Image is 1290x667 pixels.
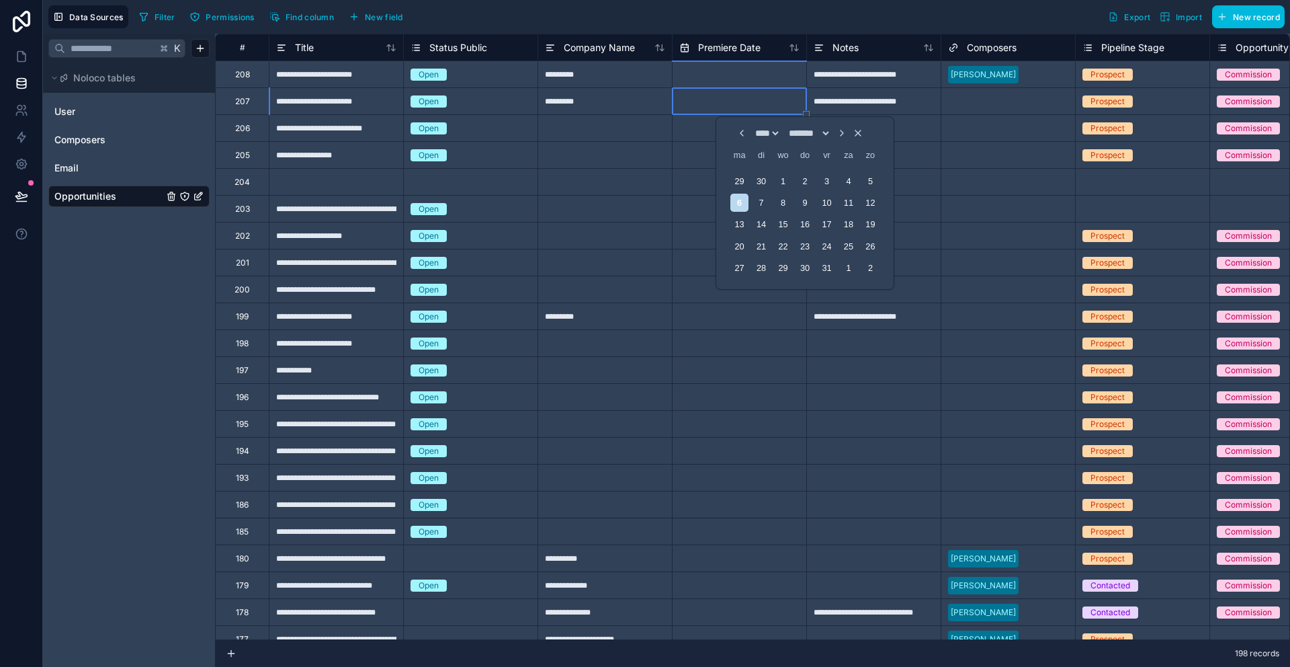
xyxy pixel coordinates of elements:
span: Pipeline Stage [1101,41,1164,54]
span: Opportunities [54,190,116,203]
div: 179 [236,580,249,591]
button: New field [344,7,408,27]
div: Commission [1225,553,1272,565]
div: [PERSON_NAME] [951,633,1016,645]
div: Prospect [1090,553,1125,565]
div: Choose vrijdag 3 oktober 2025 [818,172,836,190]
button: Permissions [185,7,259,27]
a: New record [1207,5,1285,28]
div: Choose zondag 19 oktober 2025 [861,215,879,233]
div: Open [419,526,439,538]
span: New field [365,12,403,22]
div: User [48,101,210,122]
div: Commission [1225,95,1272,108]
div: Prospect [1090,391,1125,403]
div: Prospect [1090,364,1125,377]
div: Open [419,311,439,323]
div: Open [419,284,439,296]
div: Choose zondag 12 oktober 2025 [861,194,879,212]
div: Open [419,364,439,377]
div: Open [419,391,439,403]
div: Commission [1225,122,1272,134]
div: Choose zaterdag 18 oktober 2025 [839,215,857,233]
div: Open [419,499,439,511]
div: Commission [1225,311,1272,323]
div: Month oktober, 2025 [728,170,881,279]
div: Choose donderdag 9 oktober 2025 [795,194,814,212]
span: User [54,105,75,118]
div: Prospect [1090,257,1125,269]
div: 180 [236,553,249,564]
span: Premiere Date [698,41,761,54]
div: Prospect [1090,472,1125,484]
div: 178 [236,607,249,618]
span: Composers [54,133,105,147]
div: Choose zaterdag 4 oktober 2025 [839,172,857,190]
div: vrijdag [818,146,836,164]
div: Choose woensdag 29 oktober 2025 [774,259,792,277]
div: Choose vrijdag 24 oktober 2025 [818,237,836,256]
div: Choose zaterdag 11 oktober 2025 [839,194,857,212]
div: woensdag [774,146,792,164]
div: Prospect [1090,526,1125,538]
div: Commission [1225,149,1272,161]
a: Permissions [185,7,264,27]
a: Opportunities [54,190,163,203]
div: Open [419,257,439,269]
span: Import [1176,12,1202,22]
div: Commission [1225,445,1272,457]
div: zaterdag [839,146,857,164]
button: Find column [265,7,339,27]
div: 200 [234,284,250,295]
div: Commission [1225,606,1272,619]
div: Commission [1225,499,1272,511]
span: Status Public [429,41,487,54]
div: 204 [234,177,250,188]
div: Choose dinsdag 21 oktober 2025 [752,237,771,256]
div: Choose donderdag 23 oktober 2025 [795,237,814,256]
div: 207 [235,96,250,107]
div: Choose zaterdag 1 november 2025 [839,259,857,277]
div: Prospect [1090,149,1125,161]
div: Open [419,95,439,108]
div: [PERSON_NAME] [951,69,1016,81]
span: New record [1233,12,1280,22]
div: Commission [1225,391,1272,403]
div: Commission [1225,418,1272,430]
div: Composers [48,129,210,151]
div: maandag [730,146,748,164]
div: Choose maandag 13 oktober 2025 [730,215,748,233]
div: 206 [235,123,250,134]
div: Open [419,122,439,134]
div: [PERSON_NAME] [951,606,1016,619]
div: Choose zondag 5 oktober 2025 [861,172,879,190]
div: 197 [236,365,249,376]
a: Composers [54,133,163,147]
div: Choose woensdag 1 oktober 2025 [774,172,792,190]
div: Choose woensdag 15 oktober 2025 [774,215,792,233]
div: Choose zondag 2 november 2025 [861,259,879,277]
span: Noloco tables [73,71,136,85]
button: Import [1155,5,1207,28]
div: Commission [1225,338,1272,350]
div: Prospect [1090,418,1125,430]
span: Title [295,41,314,54]
span: Email [54,161,79,175]
div: Commission [1225,472,1272,484]
div: Choose maandag 6 oktober 2025 [730,194,748,212]
div: Choose donderdag 2 oktober 2025 [795,172,814,190]
div: Commission [1225,284,1272,296]
span: Composers [967,41,1017,54]
span: K [173,44,182,53]
div: 195 [236,419,249,430]
button: Data Sources [48,5,128,28]
div: Open [419,418,439,430]
div: 177 [236,634,249,645]
div: Commission [1225,580,1272,592]
div: Commission [1225,230,1272,242]
span: Find column [286,12,334,22]
div: Prospect [1090,230,1125,242]
div: Choose donderdag 30 oktober 2025 [795,259,814,277]
div: Opportunities [48,186,210,207]
div: Open [419,445,439,457]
